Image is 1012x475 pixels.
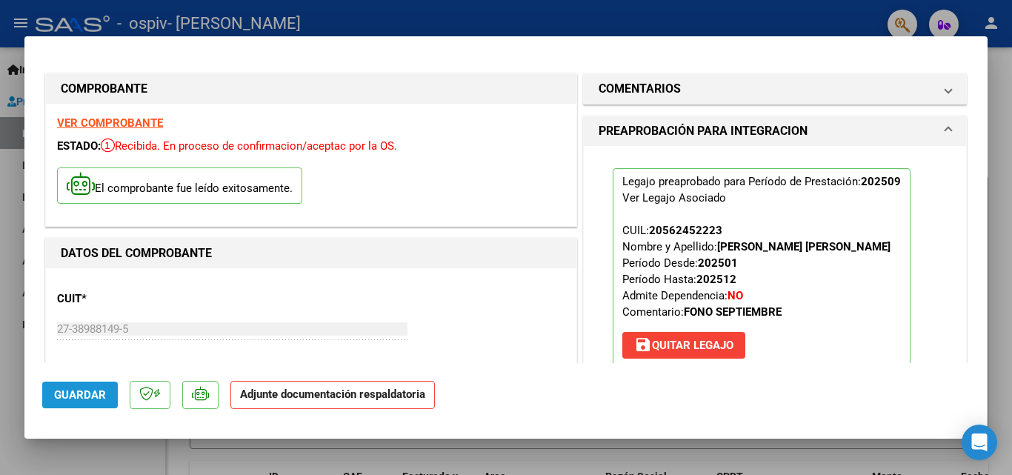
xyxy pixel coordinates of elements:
[684,305,782,319] strong: FONO SEPTIEMBRE
[54,388,106,402] span: Guardar
[584,146,966,399] div: PREAPROBACIÓN PARA INTEGRACION
[622,224,891,319] span: CUIL: Nombre y Apellido: Período Desde: Período Hasta: Admite Dependencia:
[613,168,911,365] p: Legajo preaprobado para Período de Prestación:
[42,382,118,408] button: Guardar
[634,336,652,353] mat-icon: save
[599,80,681,98] h1: COMENTARIOS
[698,256,738,270] strong: 202501
[728,289,743,302] strong: NO
[61,246,212,260] strong: DATOS DEL COMPROBANTE
[584,74,966,104] mat-expansion-panel-header: COMENTARIOS
[57,167,302,204] p: El comprobante fue leído exitosamente.
[57,139,101,153] span: ESTADO:
[861,175,901,188] strong: 202509
[599,122,808,140] h1: PREAPROBACIÓN PARA INTEGRACION
[240,388,425,401] strong: Adjunte documentación respaldatoria
[101,139,397,153] span: Recibida. En proceso de confirmacion/aceptac por la OS.
[57,290,210,308] p: CUIT
[622,332,745,359] button: Quitar Legajo
[696,273,736,286] strong: 202512
[649,222,722,239] div: 20562452223
[634,339,733,352] span: Quitar Legajo
[57,116,163,130] a: VER COMPROBANTE
[61,82,147,96] strong: COMPROBANTE
[622,190,726,206] div: Ver Legajo Asociado
[584,116,966,146] mat-expansion-panel-header: PREAPROBACIÓN PARA INTEGRACION
[622,305,782,319] span: Comentario:
[717,240,891,253] strong: [PERSON_NAME] [PERSON_NAME]
[962,425,997,460] div: Open Intercom Messenger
